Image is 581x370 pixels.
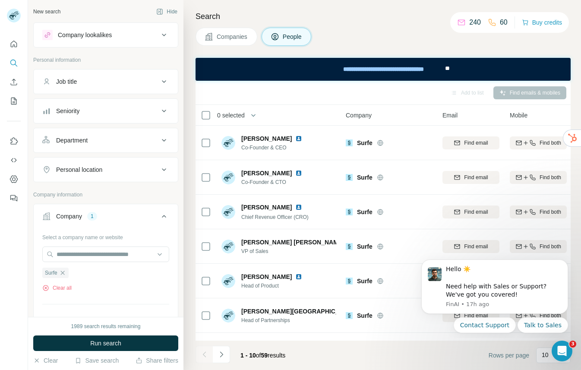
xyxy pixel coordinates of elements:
button: Clear all [42,284,72,292]
div: Personal location [56,165,102,174]
span: Surfe [357,242,373,251]
button: Find both [510,136,567,149]
span: Chief Revenue Officer (CRO) [241,214,309,220]
h4: Search [196,10,571,22]
iframe: Banner [196,58,571,81]
img: Avatar [221,171,235,184]
span: Companies [217,32,248,41]
button: Seniority [34,101,178,121]
span: [PERSON_NAME][GEOGRAPHIC_DATA] [241,307,357,316]
button: Find both [510,171,567,184]
img: Avatar [221,309,235,323]
span: Find email [464,243,488,250]
span: People [283,32,303,41]
button: Personal location [34,159,178,180]
button: Enrich CSV [7,74,21,90]
span: 1 - 10 [240,352,256,359]
span: Find both [540,208,561,216]
button: Use Surfe on LinkedIn [7,133,21,149]
span: 0 selected [217,111,245,120]
span: results [240,352,285,359]
span: Find email [464,174,488,181]
span: Head of Partnerships [241,316,336,324]
button: Navigate to next page [213,346,230,363]
div: 1 [87,212,97,220]
button: Run search [33,335,178,351]
button: Find email [442,206,499,218]
p: Company information [33,191,178,199]
span: Surfe [357,277,373,285]
span: Find both [540,243,561,250]
img: Logo of Surfe [346,139,353,146]
span: Surfe [357,208,373,216]
button: Find both [510,240,567,253]
div: 1989 search results remaining [71,323,141,330]
button: Feedback [7,190,21,206]
img: Avatar [221,274,235,288]
img: Logo of Surfe [346,243,353,250]
button: Company1 [34,206,178,230]
p: Personal information [33,56,178,64]
span: Email [442,111,458,120]
img: Avatar [221,240,235,253]
div: Department [56,136,88,145]
button: Dashboard [7,171,21,187]
img: Logo of Surfe [346,312,353,319]
span: 59 [261,352,268,359]
img: LinkedIn logo [295,204,302,211]
span: Mobile [510,111,527,120]
div: New search [33,8,60,16]
span: Find email [464,208,488,216]
span: Find both [540,174,561,181]
button: Find email [442,171,499,184]
img: Logo of Surfe [346,209,353,215]
span: [PERSON_NAME] [PERSON_NAME] [241,238,344,247]
span: [PERSON_NAME] [241,272,292,281]
span: Surfe [357,311,373,320]
span: Surfe [357,173,373,182]
img: Logo of Surfe [346,278,353,285]
div: Seniority [56,107,79,115]
span: Run search [90,339,121,348]
button: Search [7,55,21,71]
button: Clear [33,356,58,365]
span: of [256,352,261,359]
span: Head of Product [241,282,306,290]
img: LinkedIn logo [295,135,302,142]
img: Avatar [221,205,235,219]
div: Company lookalikes [58,31,112,39]
span: VP of Sales [241,247,336,255]
span: Rows per page [489,351,529,360]
span: [PERSON_NAME] [241,134,292,143]
span: Company [346,111,372,120]
button: Hide [150,5,183,18]
span: 3 [569,341,576,348]
img: LinkedIn logo [295,170,302,177]
button: Find email [442,136,499,149]
span: Surfe [357,139,373,147]
button: Find email [442,240,499,253]
img: Avatar [221,136,235,150]
span: [PERSON_NAME] [241,169,292,177]
p: 10 [542,351,549,359]
img: LinkedIn logo [295,273,302,280]
iframe: Intercom live chat [552,341,572,361]
button: Job title [34,71,178,92]
p: Upload a CSV of company websites. [42,316,169,324]
div: Company [56,212,82,221]
button: Quick start [7,36,21,52]
span: Find both [540,139,561,147]
span: Co-Founder & CEO [241,144,306,152]
span: Surfe [45,269,57,277]
button: Department [34,130,178,151]
button: Company lookalikes [34,25,178,45]
button: Share filters [136,356,178,365]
